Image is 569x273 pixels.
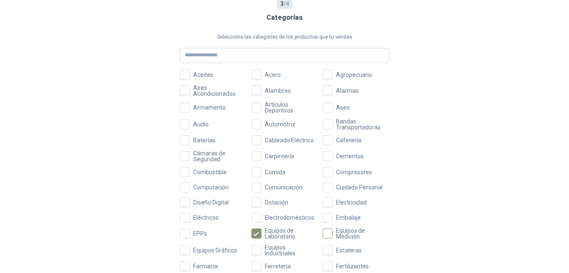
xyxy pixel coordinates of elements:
h3: Categorías [266,12,303,23]
span: Electrodomésticos [261,215,318,220]
span: Baterías [190,137,219,143]
span: Escaleras [333,247,365,253]
span: Acero [261,72,284,78]
span: Combustible [190,169,230,175]
span: Comida [261,169,289,175]
span: Equipos de Laboratorio [261,228,318,239]
span: Electricidad [333,199,370,205]
span: Aires Acondicionados [190,85,246,97]
span: Alarmas [333,88,362,94]
span: Aceites [190,72,217,78]
span: Alambres [261,88,294,94]
span: Diseño Digital [190,199,232,205]
span: Agropecuario [333,72,375,78]
span: Computación [190,184,232,190]
span: Cableado Eléctrico [261,137,317,143]
span: Armamento [190,105,229,110]
b: 3 [280,0,284,7]
span: Comunicación [261,184,306,190]
span: Cámaras de Seguridad [190,150,246,162]
span: Carpintería [261,153,297,159]
span: Bandas Transportadoras [333,118,389,130]
span: Equipos Gráficos [190,247,241,253]
span: Dotación [261,199,292,205]
span: Cuidado Personal [333,184,386,190]
span: Compresores [333,169,375,175]
span: Cafetería [333,137,365,143]
span: Automotriz [261,121,299,127]
span: Cementos [333,153,367,159]
span: Eléctricos [190,215,222,220]
span: Artículos Deportivos [261,102,318,113]
span: Fertilizantes [333,263,372,269]
span: Embalaje [333,215,364,220]
span: Ferretería [261,263,294,269]
span: Audio [190,121,212,127]
span: Equipos Industriales [261,244,318,256]
span: Farmacia [190,263,221,269]
span: EPPs [190,231,210,236]
span: Aseo [333,105,353,110]
p: Selecciona las categorías de los productos que tu vendes [180,33,389,41]
span: Equipos de Medición [333,228,389,239]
